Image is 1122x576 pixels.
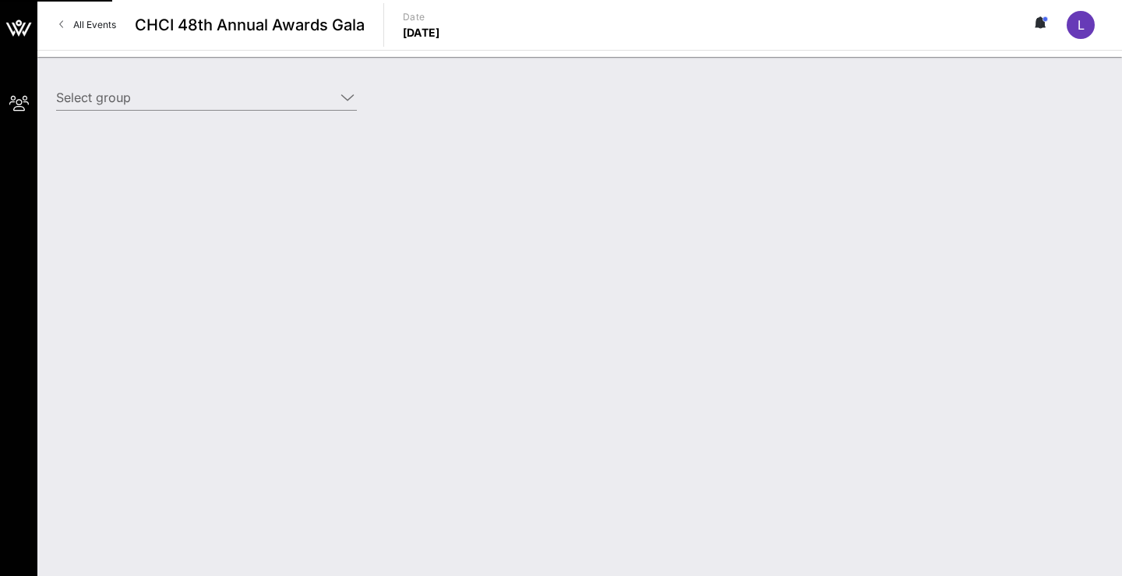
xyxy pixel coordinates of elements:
[403,9,440,25] p: Date
[1067,11,1095,39] div: L
[135,13,365,37] span: CHCI 48th Annual Awards Gala
[73,19,116,30] span: All Events
[50,12,125,37] a: All Events
[403,25,440,41] p: [DATE]
[1078,17,1085,33] span: L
